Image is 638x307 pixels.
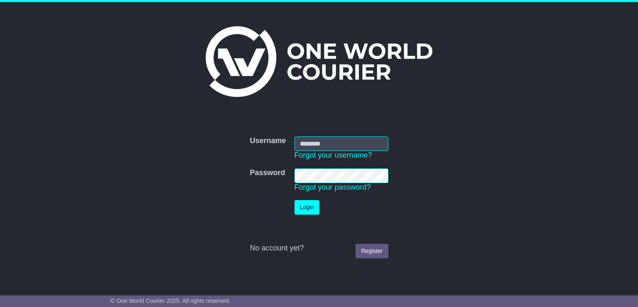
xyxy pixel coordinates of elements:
[206,26,432,97] img: One World
[356,244,388,258] a: Register
[250,168,285,178] label: Password
[110,297,231,304] span: © One World Courier 2025. All rights reserved.
[250,136,286,146] label: Username
[294,200,319,215] button: Login
[250,244,388,253] div: No account yet?
[294,151,372,159] a: Forgot your username?
[294,183,371,191] a: Forgot your password?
